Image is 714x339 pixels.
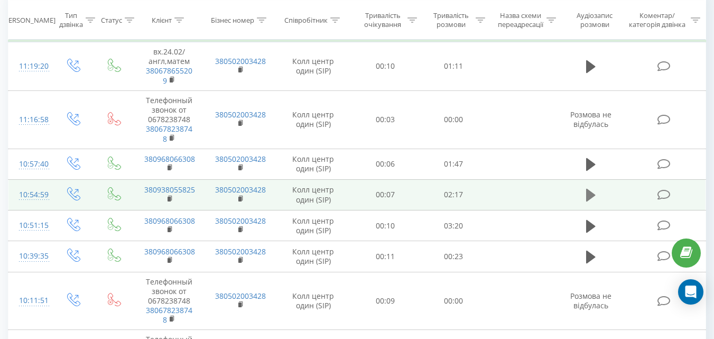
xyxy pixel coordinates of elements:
td: 01:11 [420,42,488,91]
td: 00:11 [351,241,420,272]
td: 00:10 [351,42,420,91]
td: 00:09 [351,272,420,330]
div: 11:16:58 [19,109,41,130]
a: 380502003428 [215,216,266,226]
div: Співробітник [284,15,328,24]
a: 380502003428 [215,56,266,66]
td: 00:23 [420,241,488,272]
td: 00:06 [351,149,420,179]
td: Колл центр один (SIP) [275,42,351,91]
div: Коментар/категорія дзвінка [626,11,688,29]
a: 380968066308 [144,154,195,164]
div: Назва схеми переадресації [497,11,544,29]
a: 380502003428 [215,246,266,256]
td: Колл центр один (SIP) [275,241,351,272]
td: 00:00 [420,90,488,149]
div: 10:54:59 [19,185,41,205]
span: Розмова не відбулась [570,109,611,129]
div: [PERSON_NAME] [2,15,55,24]
div: 10:51:15 [19,215,41,236]
td: Колл центр один (SIP) [275,179,351,210]
a: 380968066308 [144,246,195,256]
td: вх.24.02/англ,матем [134,42,205,91]
td: Телефонный звонок от 0678238748 [134,90,205,149]
td: Колл центр один (SIP) [275,90,351,149]
td: 02:17 [420,179,488,210]
div: Тривалість очікування [361,11,405,29]
div: 11:19:20 [19,56,41,77]
div: Аудіозапис розмови [568,11,622,29]
a: 380938055825 [144,185,195,195]
td: 00:00 [420,272,488,330]
div: Клієнт [152,15,172,24]
td: 00:03 [351,90,420,149]
a: 380502003428 [215,291,266,301]
div: Тривалість розмови [429,11,473,29]
div: 10:11:51 [19,290,41,311]
td: 00:07 [351,179,420,210]
a: 380678238748 [146,305,192,325]
div: Тип дзвінка [59,11,83,29]
td: 03:20 [420,210,488,241]
td: Колл центр один (SIP) [275,272,351,330]
td: 00:10 [351,210,420,241]
td: Колл центр один (SIP) [275,149,351,179]
a: 380968066308 [144,216,195,226]
div: Бізнес номер [211,15,254,24]
div: 10:57:40 [19,154,41,175]
td: 01:47 [420,149,488,179]
a: 380502003428 [215,154,266,164]
div: Open Intercom Messenger [678,279,703,305]
a: 380502003428 [215,185,266,195]
a: 380502003428 [215,109,266,120]
div: Статус [101,15,122,24]
td: Колл центр один (SIP) [275,210,351,241]
span: Розмова не відбулась [570,291,611,310]
a: 380678238748 [146,124,192,143]
div: 10:39:35 [19,246,41,267]
a: 380678655209 [146,66,192,85]
td: Телефонный звонок от 0678238748 [134,272,205,330]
